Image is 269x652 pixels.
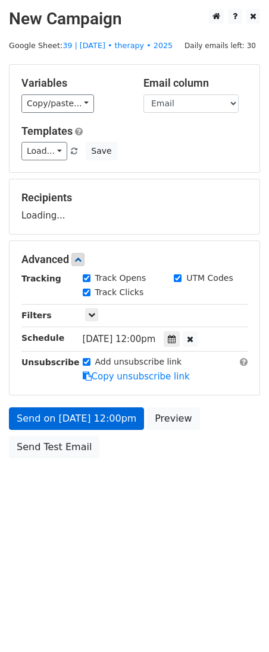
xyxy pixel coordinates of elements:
[21,142,67,160] a: Load...
[21,253,248,266] h5: Advanced
[86,142,117,160] button: Save
[83,371,190,382] a: Copy unsubscribe link
[9,436,99,458] a: Send Test Email
[180,41,260,50] a: Daily emails left: 30
[147,407,199,430] a: Preview
[21,311,52,320] strong: Filters
[21,125,73,137] a: Templates
[83,334,156,344] span: [DATE] 12:00pm
[21,274,61,283] strong: Tracking
[95,286,144,299] label: Track Clicks
[21,357,80,367] strong: Unsubscribe
[209,595,269,652] iframe: Chat Widget
[21,191,248,204] h5: Recipients
[180,39,260,52] span: Daily emails left: 30
[62,41,173,50] a: 39 | [DATE] • therapy • 2025
[21,94,94,113] a: Copy/paste...
[21,333,64,343] strong: Schedule
[21,191,248,222] div: Loading...
[9,407,144,430] a: Send on [DATE] 12:00pm
[95,272,146,284] label: Track Opens
[9,9,260,29] h2: New Campaign
[186,272,233,284] label: UTM Codes
[143,77,248,90] h5: Email column
[95,356,182,368] label: Add unsubscribe link
[9,41,173,50] small: Google Sheet:
[21,77,126,90] h5: Variables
